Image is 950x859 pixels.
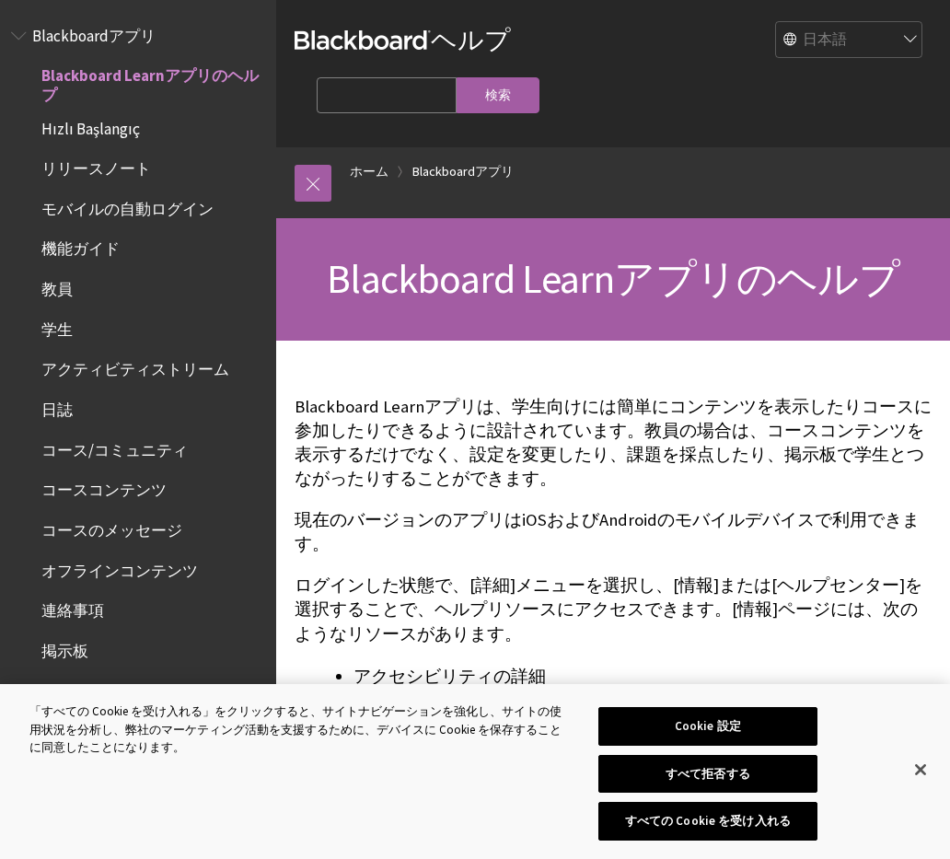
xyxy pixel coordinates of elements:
[41,273,73,298] span: 教員
[41,635,88,660] span: 掲示板
[32,20,156,45] span: Blackboardアプリ
[457,77,539,113] input: 検索
[598,755,817,794] button: すべて拒否する
[900,749,941,790] button: 閉じる
[327,253,899,304] span: Blackboard Learnアプリのヘルプ
[776,22,923,59] select: Site Language Selector
[41,515,182,540] span: コースのメッセージ
[41,435,188,459] span: コース/コミュニティ
[350,160,388,183] a: ホーム
[353,664,932,690] li: アクセシビリティの詳細
[412,160,514,183] a: Blackboardアプリ
[41,555,198,580] span: オフラインコンテンツ
[41,113,140,138] span: Hızlı Başlangıç
[41,676,88,701] span: 期限日
[41,314,73,339] span: 学生
[295,574,932,646] p: ログインした状態で、[詳細]メニューを選択し、[情報]または[ヘルプセンター]を選択することで、ヘルプリソースにアクセスできます。 [情報]ページには、次のようなリソースがあります。
[41,61,263,104] span: Blackboard Learnアプリのヘルプ
[41,354,229,379] span: アクティビティストリーム
[598,707,817,746] button: Cookie 設定
[41,596,104,621] span: 連絡事項
[598,802,817,841] button: すべての Cookie を受け入れる
[295,508,932,556] p: 現在のバージョンのアプリはiOSおよびAndroidのモバイルデバイスで利用できます。
[295,23,511,56] a: Blackboardヘルプ
[41,234,120,259] span: 機能ガイド
[41,475,167,500] span: コースコンテンツ
[295,395,932,492] p: Blackboard Learnアプリは、学生向けには簡単にコンテンツを表示したりコースに参加したりできるように設計されています。教員の場合は、コースコンテンツを表示するだけでなく、設定を変更し...
[41,394,73,419] span: 日誌
[295,30,431,50] strong: Blackboard
[41,153,151,178] span: リリースノート
[41,193,214,218] span: モバイルの自動ログイン
[29,702,570,757] div: 「すべての Cookie を受け入れる」をクリックすると、サイトナビゲーションを強化し、サイトの使用状況を分析し、弊社のマーケティング活動を支援するために、デバイスに Cookie を保存するこ...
